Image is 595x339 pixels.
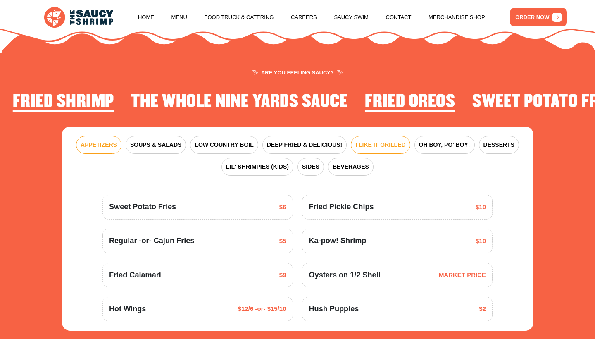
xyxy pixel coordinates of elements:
[328,158,374,176] button: BEVERAGES
[109,303,146,315] span: Hot Wings
[297,158,324,176] button: SIDES
[171,2,187,33] a: Menu
[476,236,486,246] span: $10
[483,141,514,149] span: DESSERTS
[479,304,486,314] span: $2
[267,141,343,149] span: DEEP FRIED & DELICIOUS!
[221,158,293,176] button: LIL' SHRIMPIES (KIDS)
[279,236,286,246] span: $5
[13,92,114,112] h2: Fried Shrimp
[309,270,380,281] span: Oysters on 1/2 Shell
[355,141,405,149] span: I LIKE IT GRILLED
[279,270,286,280] span: $9
[365,92,455,114] li: 3 of 4
[439,270,486,280] span: MARKET PRICE
[510,8,567,26] a: ORDER NOW
[252,70,342,75] span: ARE YOU FEELING SAUCY?
[279,203,286,212] span: $6
[476,203,486,212] span: $10
[126,136,186,154] button: SOUPS & SALADS
[138,2,154,33] a: Home
[190,136,258,154] button: LOW COUNTRY BOIL
[333,162,369,171] span: BEVERAGES
[419,141,470,149] span: OH BOY, PO' BOY!
[302,162,319,171] span: SIDES
[414,136,475,154] button: OH BOY, PO' BOY!
[309,201,374,212] span: Fried Pickle Chips
[44,7,113,28] img: logo
[428,2,485,33] a: Merchandise Shop
[131,92,347,112] h2: The Whole Nine Yards Sauce
[365,92,455,112] h2: Fried Oreos
[76,136,121,154] button: APPETIZERS
[195,141,253,149] span: LOW COUNTRY BOIL
[109,235,194,246] span: Regular -or- Cajun Fries
[309,303,359,315] span: Hush Puppies
[204,2,274,33] a: Food Truck & Catering
[386,2,412,33] a: Contact
[309,235,366,246] span: Ka-pow! Shrimp
[226,162,289,171] span: LIL' SHRIMPIES (KIDS)
[81,141,117,149] span: APPETIZERS
[262,136,347,154] button: DEEP FRIED & DELICIOUS!
[13,92,114,114] li: 1 of 4
[130,141,181,149] span: SOUPS & SALADS
[291,2,317,33] a: Careers
[479,136,519,154] button: DESSERTS
[109,201,176,212] span: Sweet Potato Fries
[238,304,286,314] span: $12/6 -or- $15/10
[334,2,369,33] a: Saucy Swim
[351,136,410,154] button: I LIKE IT GRILLED
[109,270,161,281] span: Fried Calamari
[131,92,347,114] li: 2 of 4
